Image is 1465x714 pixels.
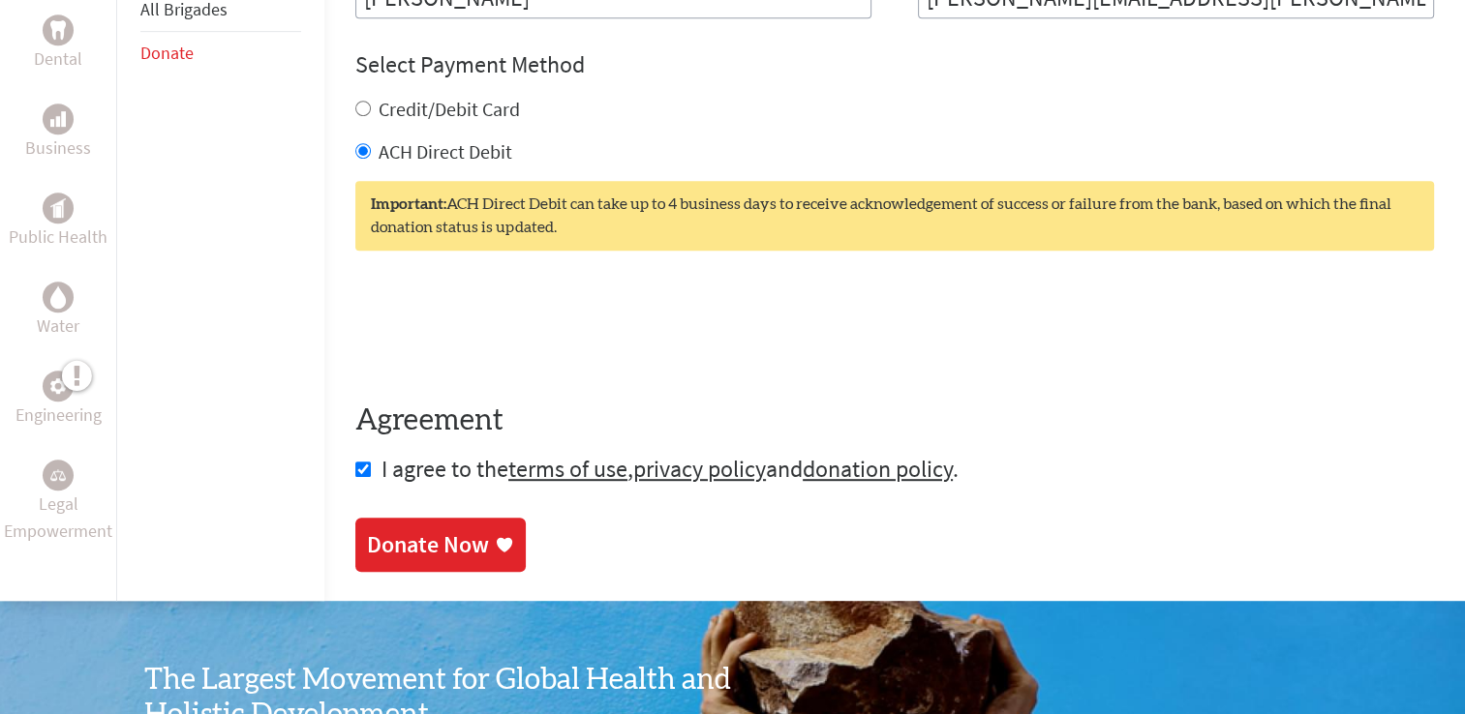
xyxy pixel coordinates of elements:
p: Engineering [15,402,102,429]
img: Public Health [50,198,66,218]
a: BusinessBusiness [25,104,91,162]
img: Water [50,286,66,309]
p: Legal Empowerment [4,491,112,545]
span: I agree to the , and . [382,454,959,484]
div: Donate Now [367,529,489,560]
a: privacy policy [633,454,766,484]
p: Public Health [9,223,107,251]
p: Water [37,312,79,340]
img: Business [50,111,66,127]
a: donation policy [803,454,953,484]
a: Legal EmpowermentLegal Empowerment [4,460,112,545]
a: Public HealthPublic Health [9,193,107,251]
p: Dental [34,45,82,73]
a: terms of use [508,454,627,484]
a: DentalDental [34,15,82,73]
img: Engineering [50,378,66,394]
iframe: reCAPTCHA [355,289,650,365]
a: EngineeringEngineering [15,371,102,429]
a: Donate [140,42,194,64]
label: ACH Direct Debit [379,139,512,164]
strong: Important: [371,196,446,212]
h4: Select Payment Method [355,49,1434,80]
img: Dental [50,21,66,40]
div: Business [43,104,74,134]
p: Business [25,134,91,162]
li: Donate [140,32,301,74]
div: Water [43,282,74,312]
div: Dental [43,15,74,45]
div: Public Health [43,193,74,223]
img: Legal Empowerment [50,469,66,481]
h4: Agreement [355,403,1434,438]
div: Legal Empowerment [43,460,74,491]
div: Engineering [43,371,74,402]
label: Credit/Debit Card [379,97,520,121]
div: ACH Direct Debit can take up to 4 business days to receive acknowledgement of success or failure ... [355,181,1434,251]
a: WaterWater [37,282,79,340]
a: Donate Now [355,518,526,572]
